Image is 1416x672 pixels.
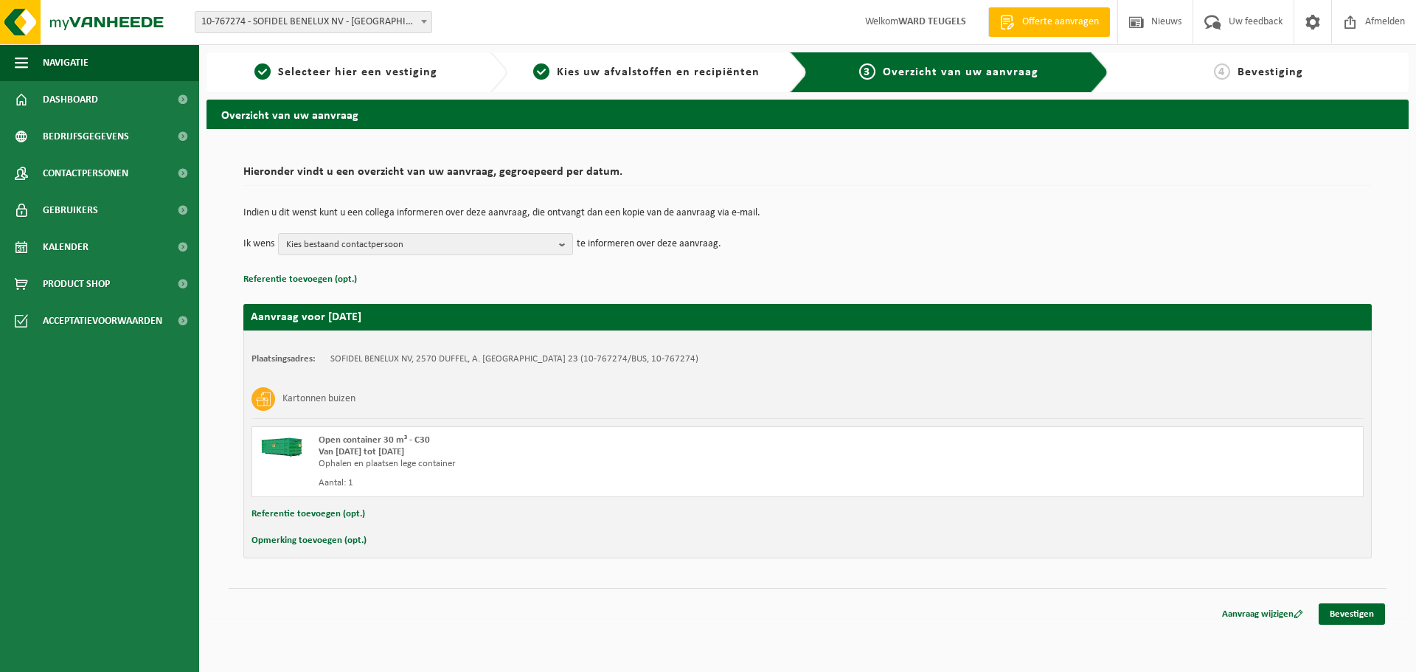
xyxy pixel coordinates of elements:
[43,192,98,229] span: Gebruikers
[988,7,1110,37] a: Offerte aanvragen
[251,505,365,524] button: Referentie toevoegen (opt.)
[43,44,88,81] span: Navigatie
[243,208,1372,218] p: Indien u dit wenst kunt u een collega informeren over deze aanvraag, die ontvangt dan een kopie v...
[515,63,779,81] a: 2Kies uw afvalstoffen en recipiënten
[286,234,553,256] span: Kies bestaand contactpersoon
[43,81,98,118] span: Dashboard
[278,66,437,78] span: Selecteer hier een vestiging
[282,387,355,411] h3: Kartonnen buizen
[1319,603,1385,625] a: Bevestigen
[43,118,129,155] span: Bedrijfsgegevens
[260,434,304,457] img: HK-XC-30-GN-00.png
[533,63,549,80] span: 2
[1211,603,1314,625] a: Aanvraag wijzigen
[330,353,698,365] td: SOFIDEL BENELUX NV, 2570 DUFFEL, A. [GEOGRAPHIC_DATA] 23 (10-767274/BUS, 10-767274)
[243,233,274,255] p: Ik wens
[251,354,316,364] strong: Plaatsingsadres:
[859,63,875,80] span: 3
[254,63,271,80] span: 1
[195,12,431,32] span: 10-767274 - SOFIDEL BENELUX NV - DUFFEL
[43,302,162,339] span: Acceptatievoorwaarden
[43,155,128,192] span: Contactpersonen
[557,66,760,78] span: Kies uw afvalstoffen en recipiënten
[195,11,432,33] span: 10-767274 - SOFIDEL BENELUX NV - DUFFEL
[319,458,867,470] div: Ophalen en plaatsen lege container
[1214,63,1230,80] span: 4
[214,63,478,81] a: 1Selecteer hier een vestiging
[1018,15,1103,30] span: Offerte aanvragen
[243,166,1372,186] h2: Hieronder vindt u een overzicht van uw aanvraag, gegroepeerd per datum.
[43,229,88,266] span: Kalender
[577,233,721,255] p: te informeren over deze aanvraag.
[319,477,867,489] div: Aantal: 1
[251,311,361,323] strong: Aanvraag voor [DATE]
[883,66,1038,78] span: Overzicht van uw aanvraag
[206,100,1409,128] h2: Overzicht van uw aanvraag
[319,435,430,445] span: Open container 30 m³ - C30
[319,447,404,457] strong: Van [DATE] tot [DATE]
[43,266,110,302] span: Product Shop
[243,270,357,289] button: Referentie toevoegen (opt.)
[251,531,367,550] button: Opmerking toevoegen (opt.)
[898,16,966,27] strong: WARD TEUGELS
[278,233,573,255] button: Kies bestaand contactpersoon
[1238,66,1303,78] span: Bevestiging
